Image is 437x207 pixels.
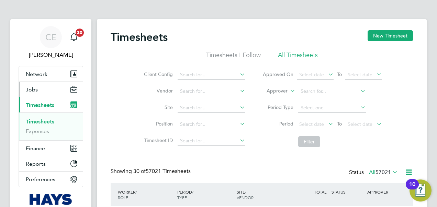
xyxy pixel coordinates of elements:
[177,195,187,200] span: TYPE
[116,186,176,204] div: WORKER
[19,112,83,140] div: Timesheets
[19,82,83,97] button: Jobs
[335,70,344,79] span: To
[299,121,324,127] span: Select date
[133,168,146,175] span: 30 of
[257,88,288,95] label: Approver
[176,186,235,204] div: PERIOD
[298,136,320,147] button: Filter
[26,71,47,77] span: Network
[262,71,293,77] label: Approved On
[349,168,399,177] div: Status
[19,156,83,171] button: Reports
[45,33,56,42] span: CE
[237,195,254,200] span: VENDOR
[262,104,293,110] label: Period Type
[178,103,245,113] input: Search for...
[26,118,54,125] a: Timesheets
[118,195,128,200] span: ROLE
[19,97,83,112] button: Timesheets
[19,51,83,59] span: Charlotte Elliot-Walkey
[192,189,193,195] span: /
[410,179,432,201] button: Open Resource Center, 10 new notifications
[67,26,81,48] a: 20
[178,87,245,96] input: Search for...
[330,186,366,198] div: STATUS
[278,51,318,63] li: All Timesheets
[76,29,84,37] span: 20
[142,104,173,110] label: Site
[262,121,293,127] label: Period
[368,30,413,41] button: New Timesheet
[142,71,173,77] label: Client Config
[142,137,173,143] label: Timesheet ID
[26,128,49,134] a: Expenses
[26,102,54,108] span: Timesheets
[111,168,192,175] div: Showing
[19,26,83,59] a: CE[PERSON_NAME]
[178,120,245,129] input: Search for...
[409,184,415,193] div: 10
[26,161,46,167] span: Reports
[348,121,372,127] span: Select date
[26,86,38,93] span: Jobs
[245,189,246,195] span: /
[348,72,372,78] span: Select date
[298,103,366,113] input: Select one
[206,51,261,63] li: Timesheets I Follow
[314,189,326,195] span: TOTAL
[133,168,191,175] span: 57021 Timesheets
[30,194,72,205] img: hays-logo-retina.png
[335,119,344,128] span: To
[142,121,173,127] label: Position
[369,169,398,176] label: All
[19,66,83,81] button: Network
[376,169,391,176] span: 57021
[135,189,137,195] span: /
[26,145,45,152] span: Finance
[178,136,245,146] input: Search for...
[235,186,294,204] div: SITE
[19,172,83,187] button: Preferences
[19,141,83,156] button: Finance
[299,72,324,78] span: Select date
[19,194,83,205] a: Go to home page
[298,87,366,96] input: Search for...
[111,30,168,44] h2: Timesheets
[178,70,245,80] input: Search for...
[142,88,173,94] label: Vendor
[26,176,55,183] span: Preferences
[366,186,401,198] div: APPROVER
